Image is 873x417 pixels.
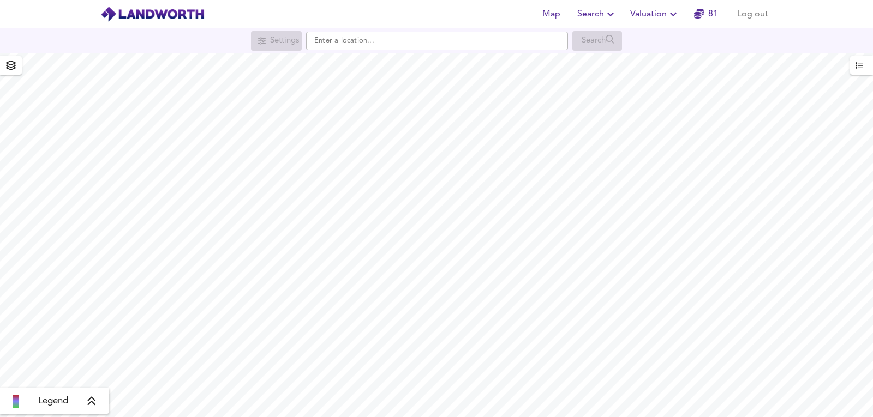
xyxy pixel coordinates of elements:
[538,7,564,22] span: Map
[689,3,723,25] button: 81
[626,3,684,25] button: Valuation
[694,7,718,22] a: 81
[572,31,622,51] div: Search for a location first or explore the map
[577,7,617,22] span: Search
[251,31,302,51] div: Search for a location first or explore the map
[534,3,569,25] button: Map
[573,3,621,25] button: Search
[306,32,568,50] input: Enter a location...
[737,7,768,22] span: Log out
[38,395,68,408] span: Legend
[100,6,205,22] img: logo
[733,3,773,25] button: Log out
[630,7,680,22] span: Valuation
